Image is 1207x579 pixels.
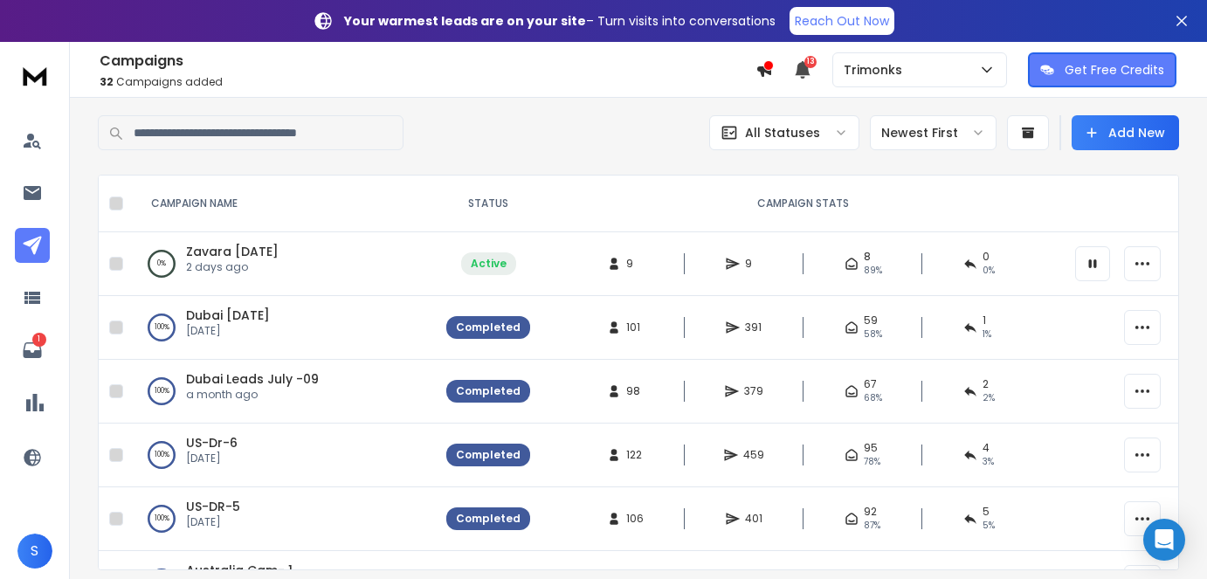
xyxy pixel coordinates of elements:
[186,243,279,260] a: Zavara [DATE]
[864,519,880,533] span: 87 %
[626,448,644,462] span: 122
[130,296,436,360] td: 100%Dubai [DATE][DATE]
[541,176,1065,232] th: CAMPAIGN STATS
[130,487,436,551] td: 100%US-DR-5[DATE]
[130,360,436,424] td: 100%Dubai Leads July -09a month ago
[626,512,644,526] span: 106
[15,333,50,368] a: 1
[456,448,521,462] div: Completed
[795,12,889,30] p: Reach Out Now
[100,51,755,72] h1: Campaigns
[436,176,541,232] th: STATUS
[745,321,762,334] span: 391
[471,257,507,271] div: Active
[186,260,279,274] p: 2 days ago
[186,307,270,324] a: Dubai [DATE]
[344,12,586,30] strong: Your warmest leads are on your site
[864,505,877,519] span: 92
[456,321,521,334] div: Completed
[983,250,990,264] span: 0
[745,512,762,526] span: 401
[186,562,293,579] a: Australia Cam- 1
[745,257,762,271] span: 9
[983,314,986,327] span: 1
[186,434,238,451] a: US-Dr-6
[864,327,882,341] span: 58 %
[186,498,240,515] a: US-DR-5
[32,333,46,347] p: 1
[983,391,995,405] span: 2 %
[344,12,776,30] p: – Turn visits into conversations
[864,250,871,264] span: 8
[983,455,994,469] span: 3 %
[626,321,644,334] span: 101
[870,115,997,150] button: Newest First
[864,391,882,405] span: 68 %
[186,451,238,465] p: [DATE]
[157,255,166,272] p: 0 %
[864,314,878,327] span: 59
[983,441,990,455] span: 4
[804,56,817,68] span: 13
[1028,52,1176,87] button: Get Free Credits
[745,124,820,141] p: All Statuses
[100,74,114,89] span: 32
[864,264,882,278] span: 89 %
[186,370,319,388] a: Dubai Leads July -09
[155,319,169,336] p: 100 %
[983,505,990,519] span: 5
[864,441,878,455] span: 95
[864,377,877,391] span: 67
[456,384,521,398] div: Completed
[1143,519,1185,561] div: Open Intercom Messenger
[17,59,52,92] img: logo
[155,383,169,400] p: 100 %
[186,388,319,402] p: a month ago
[155,446,169,464] p: 100 %
[1065,61,1164,79] p: Get Free Credits
[130,176,436,232] th: CAMPAIGN NAME
[17,534,52,569] button: S
[186,324,270,338] p: [DATE]
[744,384,763,398] span: 379
[155,510,169,527] p: 100 %
[790,7,894,35] a: Reach Out Now
[100,75,755,89] p: Campaigns added
[983,519,995,533] span: 5 %
[983,264,995,278] span: 0 %
[186,515,240,529] p: [DATE]
[456,512,521,526] div: Completed
[626,257,644,271] span: 9
[983,327,991,341] span: 1 %
[844,61,909,79] p: Trimonks
[626,384,644,398] span: 98
[743,448,764,462] span: 459
[983,377,989,391] span: 2
[130,232,436,296] td: 0%Zavara [DATE]2 days ago
[1072,115,1179,150] button: Add New
[130,424,436,487] td: 100%US-Dr-6[DATE]
[864,455,880,469] span: 78 %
